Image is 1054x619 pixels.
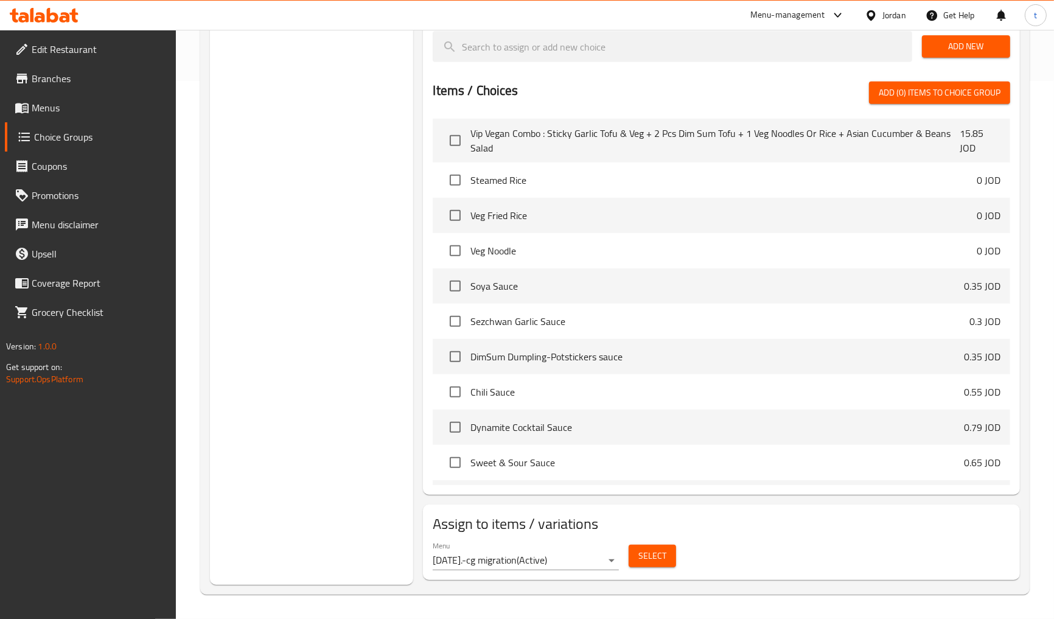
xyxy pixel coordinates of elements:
[470,243,976,258] span: Veg Noodle
[433,514,1010,534] h2: Assign to items / variations
[470,385,963,399] span: Chili Sauce
[922,35,1010,58] button: Add New
[433,551,618,570] div: [DATE].-cg migration(Active)
[442,309,468,334] span: Select choice
[433,542,450,550] label: Menu
[6,371,83,387] a: Support.OpsPlatform
[442,344,468,369] span: Select choice
[32,159,166,173] span: Coupons
[442,167,468,193] span: Select choice
[750,8,825,23] div: Menu-management
[5,122,176,152] a: Choice Groups
[442,238,468,264] span: Select choice
[5,152,176,181] a: Coupons
[470,208,976,223] span: Veg Fried Rice
[5,93,176,122] a: Menus
[470,349,963,364] span: DimSum Dumpling-Potstickers sauce
[470,420,963,435] span: Dynamite Cocktail Sauce
[32,188,166,203] span: Promotions
[964,279,1000,293] p: 0.35 JOD
[5,35,176,64] a: Edit Restaurant
[470,314,969,329] span: Sezchwan Garlic Sauce
[1034,9,1037,22] span: t
[6,338,36,354] span: Version:
[5,298,176,327] a: Grocery Checklist
[629,545,676,567] button: Select
[470,126,960,155] span: Vip Vegan Combo : Sticky Garlic Tofu & Veg + 2 Pcs Dim Sum Tofu + 1 Veg Noodles Or Rice + Asian C...
[5,210,176,239] a: Menu disclaimer
[879,85,1000,100] span: Add (0) items to choice group
[977,173,1000,187] p: 0 JOD
[5,268,176,298] a: Coverage Report
[977,208,1000,223] p: 0 JOD
[869,82,1010,104] button: Add (0) items to choice group
[977,243,1000,258] p: 0 JOD
[5,64,176,93] a: Branches
[442,379,468,405] span: Select choice
[32,217,166,232] span: Menu disclaimer
[442,273,468,299] span: Select choice
[964,349,1000,364] p: 0.35 JOD
[932,39,1000,54] span: Add New
[638,548,666,564] span: Select
[32,71,166,86] span: Branches
[470,279,963,293] span: Soya Sauce
[964,420,1000,435] p: 0.79 JOD
[32,276,166,290] span: Coverage Report
[470,455,963,470] span: Sweet & Sour Sauce
[964,455,1000,470] p: 0.65 JOD
[969,314,1000,329] p: 0.3 JOD
[882,9,906,22] div: Jordan
[32,100,166,115] span: Menus
[5,181,176,210] a: Promotions
[5,239,176,268] a: Upsell
[34,130,166,144] span: Choice Groups
[32,305,166,320] span: Grocery Checklist
[32,42,166,57] span: Edit Restaurant
[38,338,57,354] span: 1.0.0
[442,414,468,440] span: Select choice
[433,82,518,100] h2: Items / Choices
[442,128,468,153] span: Select choice
[442,203,468,228] span: Select choice
[433,31,912,62] input: search
[442,450,468,475] span: Select choice
[470,173,976,187] span: Steamed Rice
[6,359,62,375] span: Get support on:
[32,247,166,261] span: Upsell
[960,126,1000,155] p: 15.85 JOD
[964,385,1000,399] p: 0.55 JOD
